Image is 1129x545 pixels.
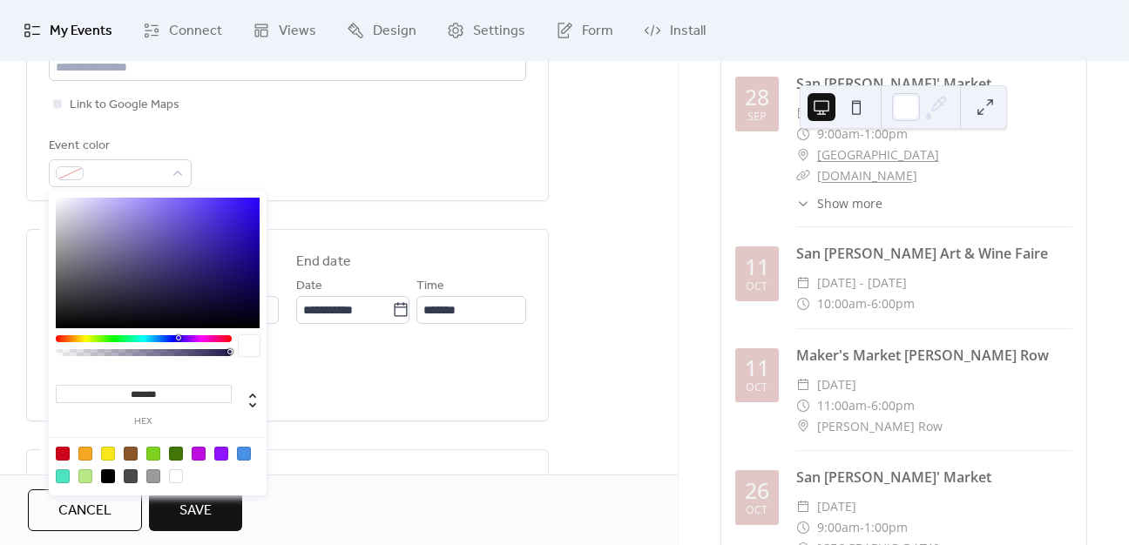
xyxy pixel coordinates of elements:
div: ​ [796,374,810,395]
a: San [PERSON_NAME]' Market [796,74,991,93]
div: ​ [796,416,810,437]
div: ​ [796,395,810,416]
div: Oct [746,281,767,293]
a: Views [240,7,329,54]
span: Cancel [58,501,112,521]
div: Oct [746,382,767,394]
div: #9013FE [214,447,228,461]
span: Views [279,21,316,42]
a: Connect [130,7,235,54]
div: 28 [745,86,769,108]
span: - [867,395,871,416]
span: - [860,517,864,538]
div: 26 [745,480,769,501]
span: Show more [817,194,882,212]
div: ​ [796,293,810,314]
a: [DOMAIN_NAME] [817,167,917,184]
div: #BD10E0 [192,447,206,461]
span: [DATE] [817,496,856,517]
span: Time [416,276,444,297]
button: Save [149,489,242,531]
div: #B8E986 [78,469,92,483]
div: End date [296,252,351,272]
div: ​ [796,165,810,186]
div: #F8E71C [101,447,115,461]
div: Event color [49,136,188,157]
div: 11 [745,357,769,379]
span: Design [373,21,416,42]
span: 9:00am [817,124,860,145]
a: Design [334,7,429,54]
span: Settings [473,21,525,42]
div: ​ [796,194,810,212]
a: [GEOGRAPHIC_DATA] [817,145,939,165]
button: Cancel [28,489,142,531]
span: - [867,293,871,314]
div: #4A90E2 [237,447,251,461]
div: ​ [796,517,810,538]
div: ​ [796,145,810,165]
div: #8B572A [124,447,138,461]
button: ​Show more [796,194,882,212]
span: My Events [50,21,112,42]
div: #000000 [101,469,115,483]
a: Settings [434,7,538,54]
div: ​ [796,272,810,293]
span: Save [179,501,212,521]
label: hex [56,417,232,427]
span: 6:00pm [871,293,915,314]
span: 6:00pm [871,395,915,416]
div: #50E3C2 [56,469,70,483]
div: #417505 [169,447,183,461]
div: #7ED321 [146,447,160,461]
a: My Events [10,7,125,54]
span: [PERSON_NAME] Row [817,416,943,437]
div: Oct [746,505,767,516]
a: Install [631,7,719,54]
div: Sep [747,111,767,123]
div: San [PERSON_NAME] Art & Wine Faire [796,243,1072,264]
span: Install [670,21,706,42]
div: #F5A623 [78,447,92,461]
div: Maker's Market [PERSON_NAME] Row [796,345,1072,366]
div: ​ [796,103,810,124]
div: ​ [796,124,810,145]
a: San [PERSON_NAME]' Market [796,468,991,487]
a: Form [543,7,626,54]
span: Link to Google Maps [70,95,179,116]
div: #D0021B [56,447,70,461]
span: 1:00pm [864,124,908,145]
span: 9:00am [817,517,860,538]
div: ​ [796,496,810,517]
div: #4A4A4A [124,469,138,483]
span: 10:00am [817,293,867,314]
div: #9B9B9B [146,469,160,483]
span: Date [296,276,322,297]
span: [DATE] - [DATE] [817,272,907,293]
div: 11 [745,256,769,278]
span: Connect [169,21,222,42]
span: [DATE] [817,374,856,395]
div: #FFFFFF [169,469,183,483]
span: 11:00am [817,395,867,416]
span: Form [582,21,613,42]
span: 1:00pm [864,517,908,538]
span: - [860,124,864,145]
